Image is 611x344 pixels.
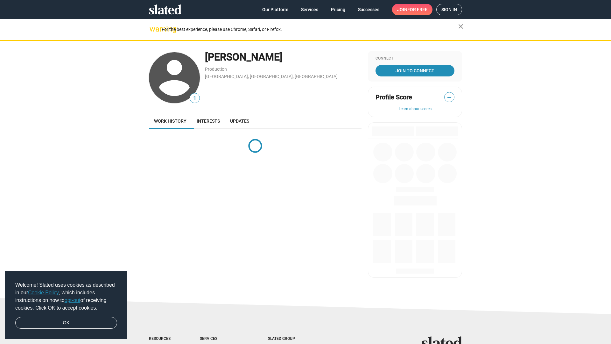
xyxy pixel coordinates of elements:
a: Services [296,4,323,15]
span: Join To Connect [377,65,453,76]
mat-icon: warning [150,25,157,33]
div: Slated Group [268,336,311,341]
span: Successes [358,4,379,15]
a: [GEOGRAPHIC_DATA], [GEOGRAPHIC_DATA], [GEOGRAPHIC_DATA] [205,74,338,79]
span: Interests [197,118,220,124]
div: [PERSON_NAME] [205,50,362,64]
a: Successes [353,4,384,15]
div: Services [200,336,242,341]
span: Welcome! Slated uses cookies as described in our , which includes instructions on how to of recei... [15,281,117,312]
span: — [445,93,454,102]
span: Work history [154,118,186,124]
span: 1 [190,94,200,103]
mat-icon: close [457,23,465,30]
a: opt-out [65,297,81,303]
a: Updates [225,113,254,129]
a: Work history [149,113,192,129]
a: dismiss cookie message [15,317,117,329]
a: Our Platform [257,4,293,15]
span: Profile Score [376,93,412,102]
a: Joinfor free [392,4,432,15]
span: Pricing [331,4,345,15]
div: Connect [376,56,454,61]
span: Services [301,4,318,15]
span: for free [407,4,427,15]
a: Production [205,67,227,72]
span: Sign in [441,4,457,15]
a: Join To Connect [376,65,454,76]
div: Resources [149,336,174,341]
button: Learn about scores [376,107,454,112]
span: Updates [230,118,249,124]
a: Interests [192,113,225,129]
span: Our Platform [262,4,288,15]
div: cookieconsent [5,271,127,339]
a: Cookie Policy [28,290,59,295]
span: Join [397,4,427,15]
a: Pricing [326,4,350,15]
div: For the best experience, please use Chrome, Safari, or Firefox. [162,25,458,34]
a: Sign in [436,4,462,15]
